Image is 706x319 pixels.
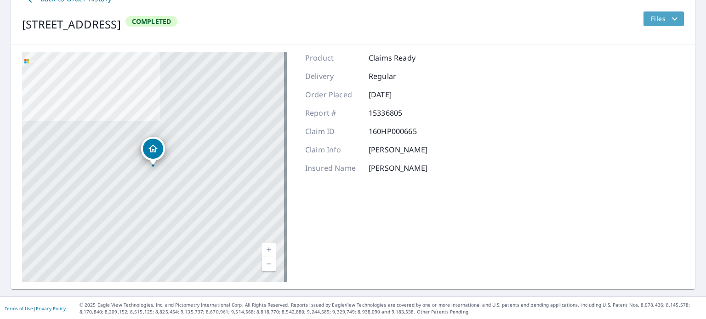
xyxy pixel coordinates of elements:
div: [STREET_ADDRESS] [22,16,121,33]
p: [PERSON_NAME] [369,144,427,155]
div: Dropped pin, building 1, Residential property, 311 E Quivira Cir Kechi, KS 67067 [141,137,165,165]
a: Current Level 17, Zoom Out [262,257,276,271]
p: Delivery [305,71,360,82]
button: filesDropdownBtn-15336805 [643,11,684,26]
p: Claim ID [305,126,360,137]
p: [PERSON_NAME] [369,162,427,173]
p: 15336805 [369,107,424,118]
p: 160HP000665 [369,126,424,137]
a: Terms of Use [5,305,33,312]
p: © 2025 Eagle View Technologies, Inc. and Pictometry International Corp. All Rights Reserved. Repo... [80,302,701,315]
p: Order Placed [305,89,360,100]
p: Product [305,52,360,63]
p: Regular [369,71,424,82]
a: Current Level 17, Zoom In [262,243,276,257]
p: Report # [305,107,360,118]
span: Files [651,13,680,24]
span: Completed [126,17,177,26]
p: Claim Info [305,144,360,155]
p: [DATE] [369,89,424,100]
p: Claims Ready [369,52,424,63]
p: | [5,306,66,311]
a: Privacy Policy [36,305,66,312]
p: Insured Name [305,162,360,173]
